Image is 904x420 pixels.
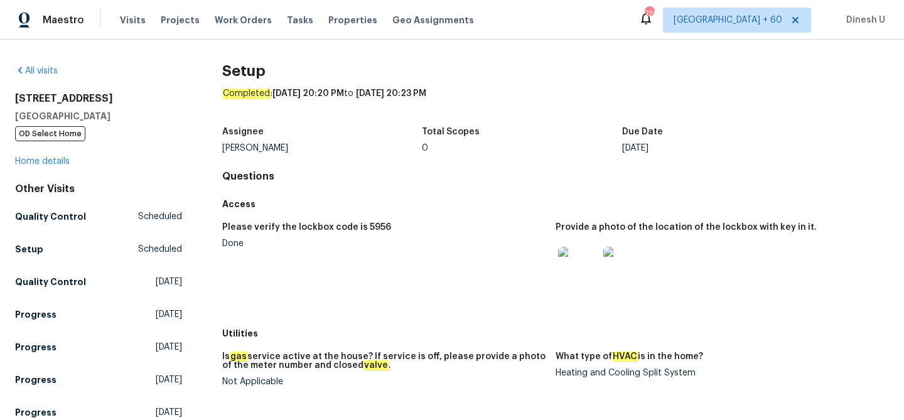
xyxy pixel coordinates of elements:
a: Quality ControlScheduled [15,205,182,228]
a: Quality Control[DATE] [15,271,182,293]
div: Done [222,239,546,248]
h5: Due Date [622,127,663,136]
h5: Progress [15,308,56,321]
span: Work Orders [215,14,272,26]
h5: Provide a photo of the location of the lockbox with key in it. [556,223,817,232]
span: [DATE] 20:23 PM [356,89,426,98]
h5: Utilities [222,327,889,340]
span: Tasks [287,16,313,24]
em: valve [363,360,389,370]
a: All visits [15,67,58,75]
h5: What type of is in the home? [556,352,703,361]
h5: Quality Control [15,276,86,288]
h5: [GEOGRAPHIC_DATA] [15,110,182,122]
span: [DATE] [156,308,182,321]
span: Projects [161,14,200,26]
div: Not Applicable [222,377,546,386]
span: Geo Assignments [392,14,474,26]
span: Scheduled [138,243,182,256]
div: [DATE] [622,144,822,153]
em: gas [230,352,247,362]
div: 0 [422,144,622,153]
div: Other Visits [15,183,182,195]
div: : to [222,87,889,120]
span: Scheduled [138,210,182,223]
span: [DATE] [156,341,182,353]
h5: Please verify the lockbox code is 5956 [222,223,391,232]
span: [DATE] 20:20 PM [272,89,344,98]
a: Progress[DATE] [15,336,182,358]
a: Progress[DATE] [15,303,182,326]
em: Completed [222,89,271,99]
span: Maestro [43,14,84,26]
span: Dinesh U [841,14,885,26]
h5: Progress [15,341,56,353]
h5: Setup [15,243,43,256]
h2: Setup [222,65,889,77]
span: [GEOGRAPHIC_DATA] + 60 [674,14,782,26]
h5: Is service active at the house? If service is off, please provide a photo of the meter number and... [222,352,546,370]
h5: Total Scopes [422,127,480,136]
h5: Progress [15,374,56,386]
h5: Progress [15,406,56,419]
div: Heating and Cooling Split System [556,369,879,377]
h5: Assignee [222,127,264,136]
span: Properties [328,14,377,26]
h5: Quality Control [15,210,86,223]
a: Home details [15,157,70,166]
span: [DATE] [156,374,182,386]
h5: Access [222,198,889,210]
span: [DATE] [156,276,182,288]
span: OD Select Home [15,126,85,141]
div: 726 [645,8,654,20]
span: Visits [120,14,146,26]
h4: Questions [222,170,889,183]
a: Progress[DATE] [15,369,182,391]
h2: [STREET_ADDRESS] [15,92,182,105]
em: HVAC [612,352,638,362]
div: [PERSON_NAME] [222,144,422,153]
a: SetupScheduled [15,238,182,261]
span: [DATE] [156,406,182,419]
